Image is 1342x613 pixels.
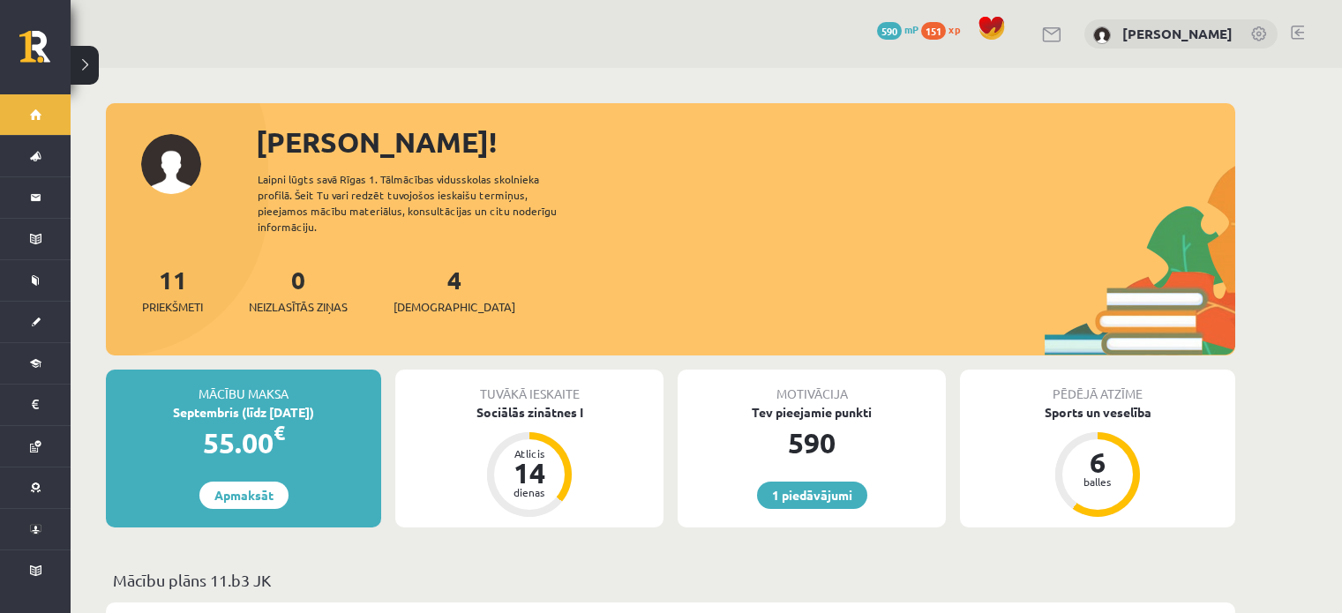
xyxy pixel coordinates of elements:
[757,482,867,509] a: 1 piedāvājumi
[503,448,556,459] div: Atlicis
[256,121,1235,163] div: [PERSON_NAME]!
[921,22,946,40] span: 151
[19,31,71,75] a: Rīgas 1. Tālmācības vidusskola
[394,298,515,316] span: [DEMOGRAPHIC_DATA]
[678,422,946,464] div: 590
[1071,448,1124,476] div: 6
[1093,26,1111,44] img: Sergejs Pētersons
[142,264,203,316] a: 11Priekšmeti
[199,482,289,509] a: Apmaksāt
[395,370,664,403] div: Tuvākā ieskaite
[678,403,946,422] div: Tev pieejamie punkti
[904,22,918,36] span: mP
[142,298,203,316] span: Priekšmeti
[249,298,348,316] span: Neizlasītās ziņas
[948,22,960,36] span: xp
[503,459,556,487] div: 14
[1071,476,1124,487] div: balles
[395,403,664,422] div: Sociālās zinātnes I
[877,22,902,40] span: 590
[678,370,946,403] div: Motivācija
[106,370,381,403] div: Mācību maksa
[113,568,1228,592] p: Mācību plāns 11.b3 JK
[395,403,664,520] a: Sociālās zinātnes I Atlicis 14 dienas
[960,403,1235,422] div: Sports un veselība
[960,370,1235,403] div: Pēdējā atzīme
[921,22,969,36] a: 151 xp
[394,264,515,316] a: 4[DEMOGRAPHIC_DATA]
[877,22,918,36] a: 590 mP
[274,420,285,445] span: €
[106,403,381,422] div: Septembris (līdz [DATE])
[503,487,556,497] div: dienas
[249,264,348,316] a: 0Neizlasītās ziņas
[106,422,381,464] div: 55.00
[258,171,588,235] div: Laipni lūgts savā Rīgas 1. Tālmācības vidusskolas skolnieka profilā. Šeit Tu vari redzēt tuvojošo...
[1122,25,1233,42] a: [PERSON_NAME]
[960,403,1235,520] a: Sports un veselība 6 balles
